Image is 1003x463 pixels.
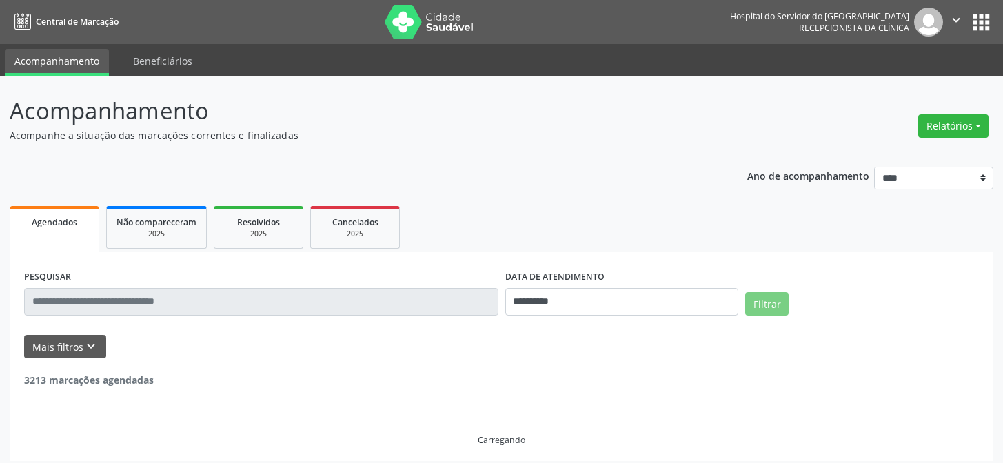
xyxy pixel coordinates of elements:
[478,434,525,446] div: Carregando
[116,216,196,228] span: Não compareceram
[747,167,869,184] p: Ano de acompanhamento
[332,216,378,228] span: Cancelados
[123,49,202,73] a: Beneficiários
[116,229,196,239] div: 2025
[32,216,77,228] span: Agendados
[10,94,698,128] p: Acompanhamento
[10,128,698,143] p: Acompanhe a situação das marcações correntes e finalizadas
[745,292,789,316] button: Filtrar
[5,49,109,76] a: Acompanhamento
[321,229,389,239] div: 2025
[949,12,964,28] i: 
[914,8,943,37] img: img
[943,8,969,37] button: 
[224,229,293,239] div: 2025
[237,216,280,228] span: Resolvidos
[24,267,71,288] label: PESQUISAR
[83,339,99,354] i: keyboard_arrow_down
[918,114,989,138] button: Relatórios
[730,10,909,22] div: Hospital do Servidor do [GEOGRAPHIC_DATA]
[36,16,119,28] span: Central de Marcação
[24,335,106,359] button: Mais filtroskeyboard_arrow_down
[505,267,605,288] label: DATA DE ATENDIMENTO
[24,373,154,387] strong: 3213 marcações agendadas
[969,10,993,34] button: apps
[10,10,119,33] a: Central de Marcação
[799,22,909,34] span: Recepcionista da clínica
